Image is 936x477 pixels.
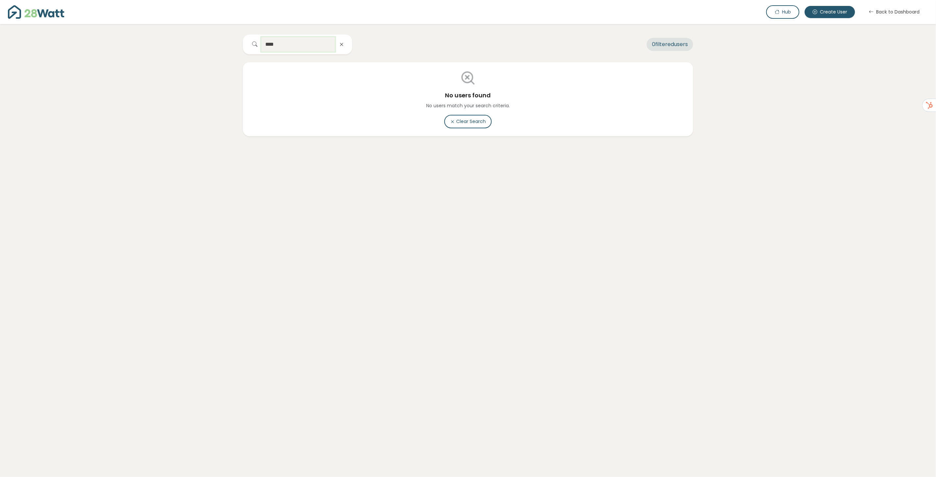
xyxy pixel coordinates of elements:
button: Hub [766,5,799,19]
button: Back to Dashboard [860,5,928,19]
p: No users match your search criteria. [253,102,683,109]
button: Clear Search [444,115,492,128]
img: 28Watt [8,5,64,19]
span: 0 filtered users [647,38,693,51]
h5: No users found [253,91,683,99]
button: Create User [805,6,855,18]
